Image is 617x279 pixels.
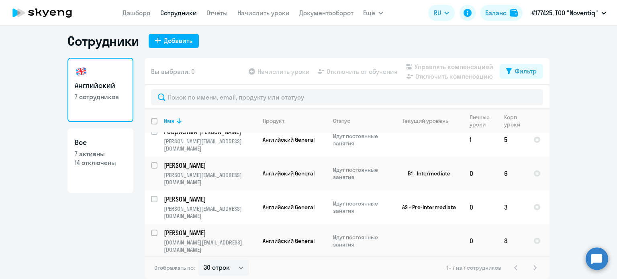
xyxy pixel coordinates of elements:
button: Фильтр [500,64,543,79]
span: 1 - 7 из 7 сотрудников [446,264,501,271]
span: Английский General [263,136,315,143]
div: Текущий уровень [402,117,448,124]
span: Вы выбрали: 0 [151,67,195,76]
td: 8 [498,224,527,258]
a: Начислить уроки [237,9,290,17]
div: Продукт [263,117,284,124]
span: Английский General [263,170,315,177]
img: english [75,65,88,78]
div: Баланс [485,8,507,18]
td: 0 [463,224,498,258]
td: B1 - Intermediate [388,157,463,190]
p: Идут постоянные занятия [333,132,388,147]
td: 6 [498,157,527,190]
div: Личные уроки [470,114,497,128]
p: [PERSON_NAME][EMAIL_ADDRESS][DOMAIN_NAME] [164,171,256,186]
p: Идут постоянные занятия [333,234,388,248]
p: 7 сотрудников [75,92,126,101]
span: Отображать по: [154,264,195,271]
td: A2 - Pre-Intermediate [388,190,463,224]
a: Все7 активны14 отключены [67,128,133,193]
input: Поиск по имени, email, продукту или статусу [151,89,543,105]
img: balance [510,9,518,17]
div: Личные уроки [470,114,492,128]
span: Английский General [263,237,315,244]
a: [PERSON_NAME] [164,195,256,204]
button: Добавить [149,34,199,48]
div: Статус [333,117,388,124]
p: [PERSON_NAME] [164,161,255,170]
div: Добавить [164,36,192,45]
button: Ещё [363,5,383,21]
h3: Английский [75,80,126,91]
div: Фильтр [515,66,537,76]
td: 1 [463,123,498,157]
td: 0 [463,157,498,190]
td: 3 [498,190,527,224]
div: Корп. уроки [504,114,521,128]
div: Имя [164,117,174,124]
p: [DOMAIN_NAME][EMAIL_ADDRESS][DOMAIN_NAME] [164,239,256,253]
span: Английский General [263,204,315,211]
div: Статус [333,117,350,124]
a: Сотрудники [160,9,197,17]
button: RU [428,5,455,21]
p: [PERSON_NAME][EMAIL_ADDRESS][DOMAIN_NAME] [164,205,256,220]
p: [PERSON_NAME] [164,195,255,204]
p: #177425, ТОО "Noventiq" [531,8,598,18]
p: Идут постоянные занятия [333,200,388,214]
p: 14 отключены [75,158,126,167]
a: [PERSON_NAME] [164,161,256,170]
p: Идут постоянные занятия [333,166,388,181]
span: Ещё [363,8,375,18]
button: Балансbalance [480,5,523,21]
a: Документооборот [299,9,353,17]
a: [PERSON_NAME] [164,228,256,237]
a: Дашборд [123,9,151,17]
div: Корп. уроки [504,114,527,128]
a: Отчеты [206,9,228,17]
p: [PERSON_NAME] [164,228,255,237]
a: Английский7 сотрудников [67,58,133,122]
h1: Сотрудники [67,33,139,49]
p: [PERSON_NAME][EMAIL_ADDRESS][DOMAIN_NAME] [164,138,256,152]
div: Продукт [263,117,326,124]
h3: Все [75,137,126,148]
div: Имя [164,117,256,124]
p: 7 активны [75,149,126,158]
div: Текущий уровень [395,117,463,124]
td: 5 [498,123,527,157]
td: 0 [463,190,498,224]
span: RU [434,8,441,18]
button: #177425, ТОО "Noventiq" [527,3,610,22]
